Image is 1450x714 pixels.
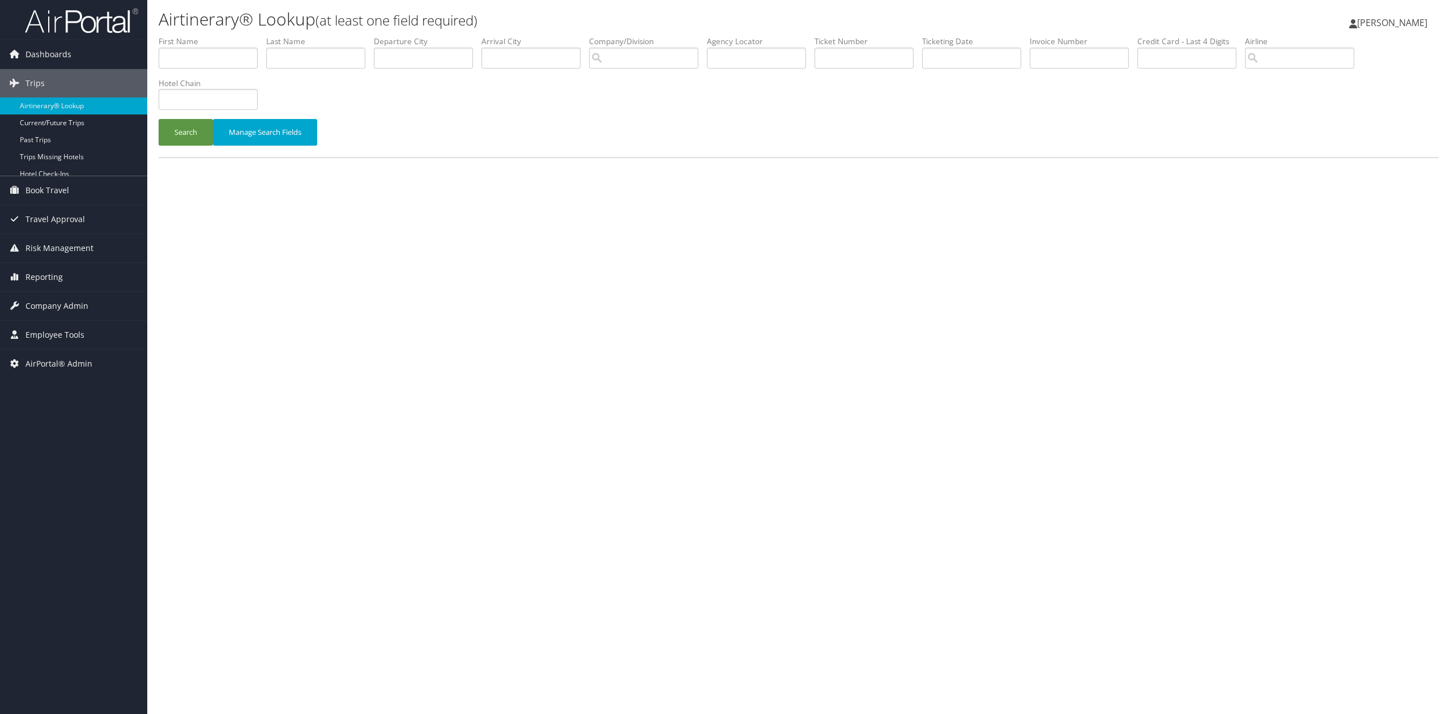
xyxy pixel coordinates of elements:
label: Company/Division [589,36,707,47]
label: Airline [1245,36,1363,47]
label: Invoice Number [1030,36,1137,47]
label: Ticket Number [814,36,922,47]
span: Reporting [25,263,63,291]
small: (at least one field required) [315,11,477,29]
span: AirPortal® Admin [25,350,92,378]
label: Last Name [266,36,374,47]
label: Ticketing Date [922,36,1030,47]
label: Credit Card - Last 4 Digits [1137,36,1245,47]
span: Dashboards [25,40,71,69]
span: Book Travel [25,176,69,205]
img: airportal-logo.png [25,7,138,34]
label: Arrival City [481,36,589,47]
span: [PERSON_NAME] [1357,16,1427,29]
span: Employee Tools [25,321,84,349]
h1: Airtinerary® Lookup [159,7,1012,31]
button: Search [159,119,213,146]
label: Hotel Chain [159,78,266,89]
label: Agency Locator [707,36,814,47]
label: Departure City [374,36,481,47]
a: [PERSON_NAME] [1349,6,1439,40]
span: Trips [25,69,45,97]
span: Company Admin [25,292,88,320]
label: First Name [159,36,266,47]
button: Manage Search Fields [213,119,317,146]
span: Travel Approval [25,205,85,233]
span: Risk Management [25,234,93,262]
